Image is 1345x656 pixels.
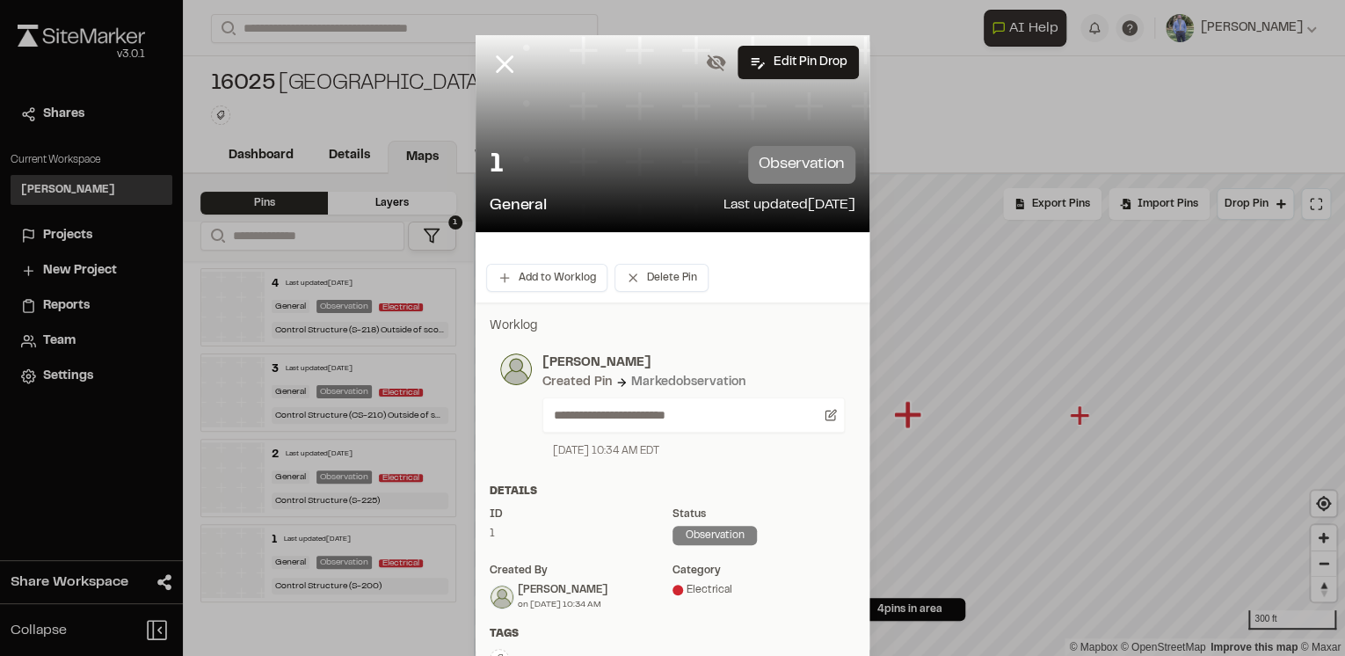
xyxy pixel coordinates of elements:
div: on [DATE] 10:34 AM [518,598,607,611]
img: photo [500,354,532,385]
div: observation [672,526,757,545]
div: Electrical [672,582,855,598]
p: observation [748,146,855,184]
div: [PERSON_NAME] [518,582,607,598]
img: Michael Williams [491,586,513,609]
div: Details [490,484,855,499]
button: Delete Pin [614,264,709,292]
button: Add to Worklog [486,264,607,292]
div: Created Pin [542,373,612,392]
p: Worklog [490,317,855,336]
div: Tags [490,626,855,642]
div: category [672,563,855,579]
p: [PERSON_NAME] [542,354,845,373]
div: 1 [490,526,672,542]
div: Created by [490,563,672,579]
div: [DATE] 10:34 AM EDT [553,443,659,459]
div: Marked observation [631,373,745,392]
p: 1 [490,148,504,183]
p: General [490,194,547,218]
div: ID [490,507,672,522]
div: Status [672,507,855,522]
p: Last updated [DATE] [723,194,855,218]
